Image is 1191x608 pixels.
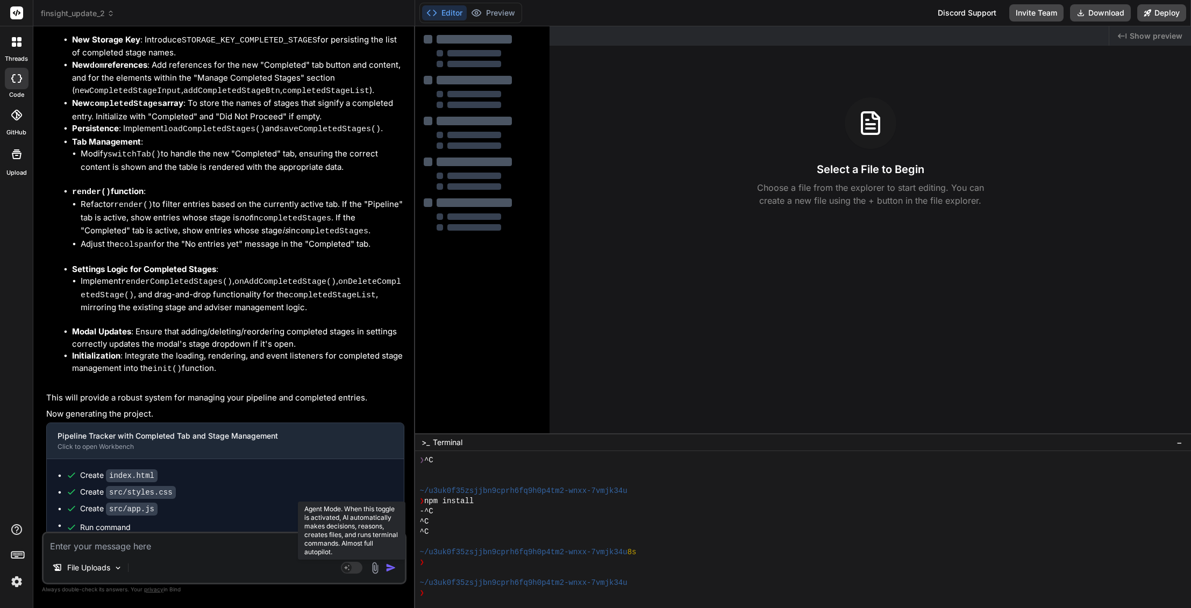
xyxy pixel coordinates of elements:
code: newCompletedStageInput [75,87,181,96]
code: onDeleteCompletedStage() [81,277,401,300]
label: Upload [6,168,27,177]
li: : [72,136,404,185]
div: Create [80,487,176,498]
button: Invite Team [1009,4,1064,22]
span: ❯ [419,455,424,466]
div: Create [80,470,158,481]
code: onAddCompletedStage() [234,277,336,287]
span: ❯ [419,496,424,506]
span: ^C [419,517,429,527]
button: Pipeline Tracker with Completed Tab and Stage ManagementClick to open Workbench [47,423,387,459]
img: attachment [369,562,381,574]
li: Refactor to filter entries based on the currently active tab. If the "Pipeline" tab is active, sh... [81,198,404,238]
code: renderCompletedStages() [121,277,232,287]
li: : To store the names of stages that signify a completed entry. Initialize with "Completed" and "D... [72,97,404,123]
img: icon [386,562,396,573]
span: ❯ [419,557,424,568]
strong: Modal Updates [72,326,131,337]
code: completedStages [296,227,368,236]
code: completedStageList [289,291,376,300]
p: Always double-check its answers. Your in Bind [42,584,406,595]
span: >_ [422,437,430,448]
span: ~/u3uk0f35zsjjbn9cprh6fq9h0p4tm2-wnxx-7vmjk34u [419,578,627,588]
li: : Introduce for persisting the list of completed stage names. [72,34,404,59]
li: : Implement and . [72,123,404,136]
span: -^C [419,506,433,517]
code: addCompletedStageBtn [183,87,280,96]
strong: Initialization [72,351,120,361]
button: − [1174,434,1185,451]
code: completedStages [90,99,162,109]
span: Terminal [433,437,462,448]
span: ^C [424,455,433,466]
li: : Integrate the loading, rendering, and event listeners for completed stage management into the f... [72,350,404,375]
span: Run command [80,522,393,533]
span: ~/u3uk0f35zsjjbn9cprh6fq9h0p4tm2-wnxx-7vmjk34u [419,547,627,557]
label: GitHub [6,128,26,137]
code: STORAGE_KEY_COMPLETED_STAGES [182,36,317,45]
label: code [9,90,24,99]
code: src/app.js [106,503,158,516]
img: Pick Models [113,563,123,573]
strong: New references [72,60,147,70]
button: Agent Mode. When this toggle is activated, AI automatically makes decisions, reasons, creates fil... [339,561,365,574]
button: Deploy [1137,4,1186,22]
li: Implement , , , and drag-and-drop functionality for the , mirroring the existing stage and advise... [81,275,404,314]
p: Now generating the project. [46,408,404,420]
code: completedStages [259,214,331,223]
p: Choose a file from the explorer to start editing. You can create a new file using the + button in... [750,181,991,207]
code: dom [90,61,104,70]
code: loadCompletedStages() [163,125,265,134]
button: Download [1070,4,1131,22]
em: is [282,225,289,235]
button: Editor [422,5,467,20]
h3: Select a File to Begin [817,162,924,177]
div: Click to open Workbench [58,442,376,451]
li: Modify to handle the new "Completed" tab, ensuring the correct content is shown and the table is ... [81,148,404,173]
code: render() [72,188,111,197]
li: : Ensure that adding/deleting/reordering completed stages in settings correctly updates the modal... [72,326,404,350]
p: File Uploads [67,562,110,573]
span: finsight_update_2 [41,8,115,19]
img: settings [8,573,26,591]
p: This will provide a robust system for managing your pipeline and completed entries. [46,392,404,404]
strong: function [72,186,144,196]
span: − [1176,437,1182,448]
span: ~/u3uk0f35zsjjbn9cprh6fq9h0p4tm2-wnxx-7vmjk34u [419,486,627,496]
li: : [72,185,404,263]
span: privacy [144,586,163,592]
strong: New array [72,98,183,108]
span: 8s [627,547,637,557]
code: src/styles.css [106,486,176,499]
textarea: To enrich screen reader interactions, please activate Accessibility in Grammarly extension settings [44,533,405,553]
div: Discord Support [931,4,1003,22]
span: npm install [424,496,474,506]
div: Pipeline Tracker with Completed Tab and Stage Management [58,431,376,441]
label: threads [5,54,28,63]
li: Adjust the for the "No entries yet" message in the "Completed" tab. [81,238,404,252]
code: colspan [119,240,153,249]
code: completedStageList [282,87,369,96]
strong: New Storage Key [72,34,140,45]
code: index.html [106,469,158,482]
li: : Add references for the new "Completed" tab button and content, and for the elements within the ... [72,59,404,98]
div: Create [80,503,158,514]
span: ❯ [419,588,424,598]
code: init() [153,364,182,374]
strong: Tab Management [72,137,141,147]
span: ^C [419,527,429,537]
li: : [72,263,404,326]
code: switchTab() [108,150,161,159]
em: not [239,212,252,223]
code: render() [114,201,153,210]
strong: Persistence [72,123,119,133]
strong: Settings Logic for Completed Stages [72,264,216,274]
span: Show preview [1130,31,1182,41]
code: saveCompletedStages() [279,125,381,134]
button: Preview [467,5,519,20]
